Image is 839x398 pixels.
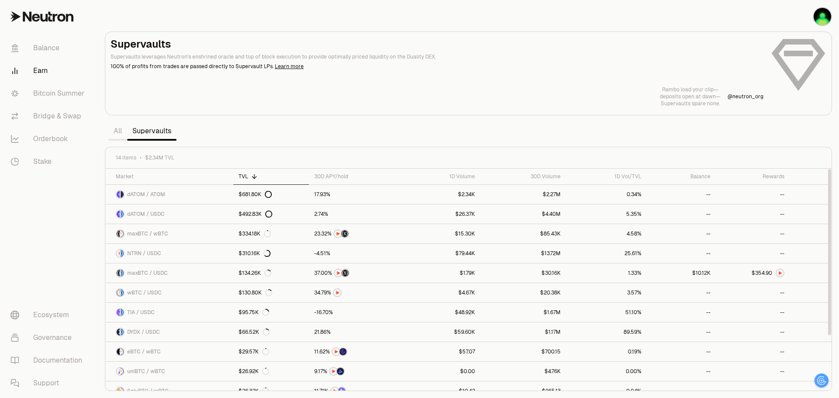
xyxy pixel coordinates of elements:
a: $2.34K [402,185,480,204]
div: $310.16K [239,250,270,257]
div: $95.75K [239,309,269,316]
a: Earn [3,59,94,82]
a: $26.37K [402,204,480,224]
a: All [108,122,127,140]
a: $2.27M [480,185,566,204]
div: $134.26K [239,270,271,277]
a: 0.34% [566,185,647,204]
a: $4.76K [480,362,566,381]
a: -- [647,185,715,204]
img: USDC Logo [121,309,124,316]
a: $48.92K [402,303,480,322]
a: $1.17M [480,322,566,342]
a: Ecosystem [3,304,94,326]
a: Balance [3,37,94,59]
img: uniBTC Logo [117,368,120,375]
a: NTRN Logo [716,263,790,283]
a: $26.92K [233,362,309,381]
a: -- [647,303,715,322]
span: dATOM / USDC [127,211,165,218]
a: 3.57% [566,283,647,302]
button: NTRNEtherFi Points [314,347,396,356]
a: Bitcoin Summer [3,82,94,105]
a: NTRNStructured Points [309,224,402,243]
button: NTRNSolv Points [314,387,396,395]
img: NTRN [334,230,341,237]
a: $59.60K [402,322,480,342]
a: $310.16K [233,244,309,263]
a: $0.00 [402,362,480,381]
div: $26.92K [239,368,269,375]
img: ATOM Logo [121,191,124,198]
div: $29.57K [239,348,269,355]
img: Structured Points [342,270,349,277]
img: Bedrock Diamonds [337,368,344,375]
a: maxBTC LogowBTC LogomaxBTC / wBTC [105,224,233,243]
img: SolvBTC Logo [117,388,120,395]
a: DYDX LogoUSDC LogoDYDX / USDC [105,322,233,342]
a: 0.00% [566,362,647,381]
a: Support [3,372,94,395]
a: $1.67M [480,303,566,322]
a: -- [716,185,790,204]
span: eBTC / wBTC [127,348,161,355]
button: NTRN [314,288,396,297]
span: uniBTC / wBTC [127,368,165,375]
div: $66.52K [239,329,270,336]
img: USDC Logo [121,211,124,218]
a: $1.79K [402,263,480,283]
a: wBTC LogoUSDC LogowBTC / USDC [105,283,233,302]
a: 0.19% [566,342,647,361]
a: eBTC LogowBTC LogoeBTC / wBTC [105,342,233,361]
a: $700.15 [480,342,566,361]
a: NTRN [309,283,402,302]
img: maxBTC Logo [117,270,120,277]
span: 14 items [116,154,136,161]
a: $20.38K [480,283,566,302]
img: dATOM Logo [117,211,120,218]
a: -- [716,322,790,342]
a: 1.33% [566,263,647,283]
img: wBTC Logo [117,289,120,296]
a: -- [716,244,790,263]
a: NTRNEtherFi Points [309,342,402,361]
a: 5.35% [566,204,647,224]
a: $95.75K [233,303,309,322]
a: dATOM LogoUSDC LogodATOM / USDC [105,204,233,224]
div: 1D Volume [407,173,475,180]
div: Market [116,173,228,180]
img: wBTC Logo [121,368,124,375]
a: Governance [3,326,94,349]
img: maxBTC Logo [117,230,120,237]
span: dATOM / ATOM [127,191,165,198]
p: Rambo load your clip— [660,86,721,93]
div: $492.83K [239,211,272,218]
div: TVL [239,173,304,180]
p: deposits open at dawn— [660,93,721,100]
span: maxBTC / wBTC [127,230,168,237]
a: -- [716,224,790,243]
a: $4.67K [402,283,480,302]
a: $10.12K [647,263,715,283]
a: Rambo load your clip—deposits open at dawn—Supervaults spare none. [660,86,721,107]
p: 100% of profits from trades are passed directly to Supervault LPs. [111,62,763,70]
img: NTRN [331,388,338,395]
p: Supervaults spare none. [660,100,721,107]
span: maxBTC / USDC [127,270,168,277]
a: $492.83K [233,204,309,224]
a: uniBTC LogowBTC LogouniBTC / wBTC [105,362,233,381]
img: USDC Logo [121,289,124,296]
img: NTRN [335,270,342,277]
img: wBTC Logo [121,348,124,355]
a: $79.44K [402,244,480,263]
img: USDC Logo [121,270,124,277]
a: $57.07 [402,342,480,361]
img: DYDX Logo [117,329,120,336]
a: $130.80K [233,283,309,302]
a: -- [647,342,715,361]
span: SolvBTC / wBTC [127,388,169,395]
a: $66.52K [233,322,309,342]
img: EtherFi Points [340,348,347,355]
a: -- [647,283,715,302]
a: -- [716,204,790,224]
